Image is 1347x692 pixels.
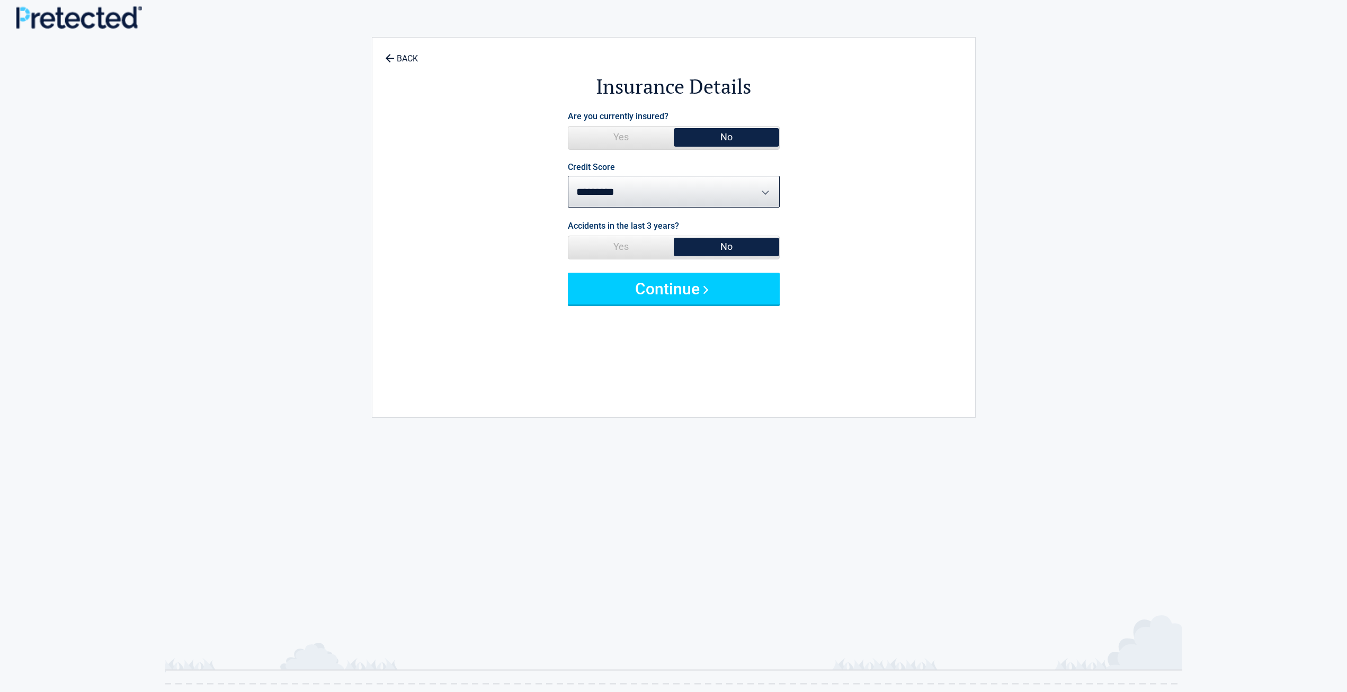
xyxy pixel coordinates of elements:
span: No [674,127,779,148]
span: Yes [568,127,674,148]
span: No [674,236,779,257]
span: Yes [568,236,674,257]
h2: Insurance Details [431,73,917,100]
label: Credit Score [568,163,615,172]
label: Are you currently insured? [568,109,668,123]
button: Continue [568,273,780,304]
a: BACK [383,44,420,63]
label: Accidents in the last 3 years? [568,219,679,233]
img: Main Logo [16,6,142,29]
